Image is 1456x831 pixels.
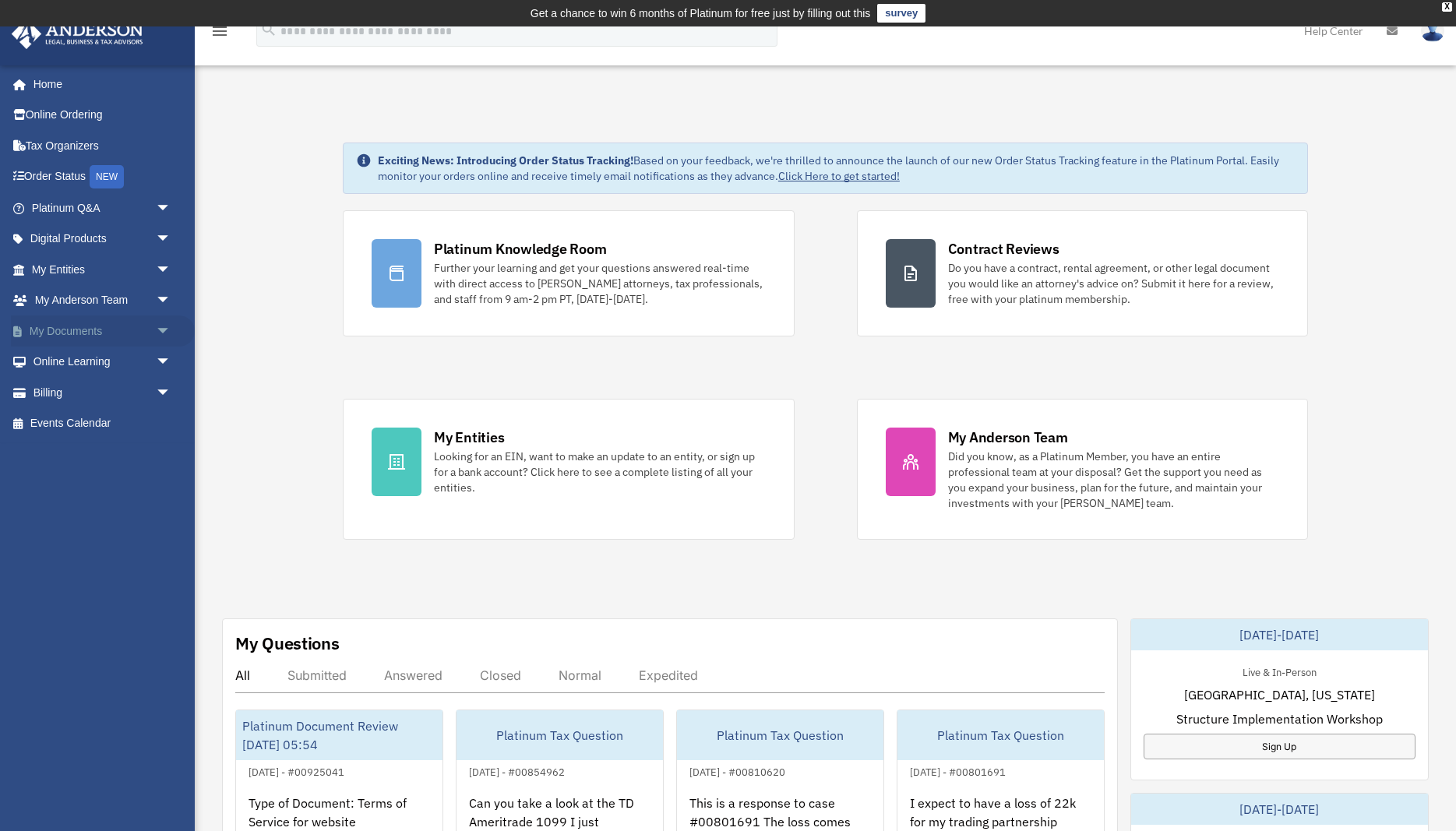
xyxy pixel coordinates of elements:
[235,632,340,655] div: My Questions
[156,347,187,379] span: arrow_drop_down
[1131,619,1428,650] div: [DATE]-[DATE]
[378,153,633,167] strong: Exciting News: Introducing Order Status Tracking!
[260,21,277,38] i: search
[210,22,229,40] i: menu
[1442,2,1452,12] div: close
[559,667,601,683] div: Normal
[11,69,187,100] a: Home
[156,224,187,255] span: arrow_drop_down
[639,667,698,683] div: Expedited
[11,224,195,255] a: Digital Productsarrow_drop_down
[384,667,442,683] div: Answered
[236,762,357,779] div: [DATE] - #00925041
[90,165,124,188] div: NEW
[1176,710,1383,728] span: Structure Implementation Workshop
[11,315,195,347] a: My Documentsarrow_drop_down
[948,428,1068,447] div: My Anderson Team
[210,27,229,40] a: menu
[156,254,187,286] span: arrow_drop_down
[343,399,795,540] a: My Entities Looking for an EIN, want to make an update to an entity, or sign up for a bank accoun...
[11,377,195,408] a: Billingarrow_drop_down
[897,762,1018,779] div: [DATE] - #00801691
[1131,794,1428,825] div: [DATE]-[DATE]
[236,710,442,760] div: Platinum Document Review [DATE] 05:54
[1230,663,1329,679] div: Live & In-Person
[457,710,663,760] div: Platinum Tax Question
[877,4,925,23] a: survey
[11,161,195,193] a: Order StatusNEW
[457,762,577,779] div: [DATE] - #00854962
[11,408,195,439] a: Events Calendar
[1421,19,1444,42] img: User Pic
[434,428,504,447] div: My Entities
[11,130,195,161] a: Tax Organizers
[156,315,187,347] span: arrow_drop_down
[897,710,1104,760] div: Platinum Tax Question
[287,667,347,683] div: Submitted
[156,285,187,317] span: arrow_drop_down
[235,667,250,683] div: All
[677,762,798,779] div: [DATE] - #00810620
[531,4,871,23] div: Get a chance to win 6 months of Platinum for free just by filling out this
[156,377,187,409] span: arrow_drop_down
[778,169,900,183] a: Click Here to get started!
[480,667,521,683] div: Closed
[434,449,766,495] div: Looking for an EIN, want to make an update to an entity, or sign up for a bank account? Click her...
[11,285,195,316] a: My Anderson Teamarrow_drop_down
[948,239,1059,259] div: Contract Reviews
[11,100,195,131] a: Online Ordering
[11,347,195,378] a: Online Learningarrow_drop_down
[378,153,1295,184] div: Based on your feedback, we're thrilled to announce the launch of our new Order Status Tracking fe...
[948,449,1280,511] div: Did you know, as a Platinum Member, you have an entire professional team at your disposal? Get th...
[434,260,766,307] div: Further your learning and get your questions answered real-time with direct access to [PERSON_NAM...
[343,210,795,336] a: Platinum Knowledge Room Further your learning and get your questions answered real-time with dire...
[948,260,1280,307] div: Do you have a contract, rental agreement, or other legal document you would like an attorney's ad...
[1144,734,1415,759] a: Sign Up
[7,19,148,49] img: Anderson Advisors Platinum Portal
[434,239,607,259] div: Platinum Knowledge Room
[11,254,195,285] a: My Entitiesarrow_drop_down
[677,710,883,760] div: Platinum Tax Question
[857,210,1309,336] a: Contract Reviews Do you have a contract, rental agreement, or other legal document you would like...
[1184,685,1375,704] span: [GEOGRAPHIC_DATA], [US_STATE]
[857,399,1309,540] a: My Anderson Team Did you know, as a Platinum Member, you have an entire professional team at your...
[156,192,187,224] span: arrow_drop_down
[11,192,195,224] a: Platinum Q&Aarrow_drop_down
